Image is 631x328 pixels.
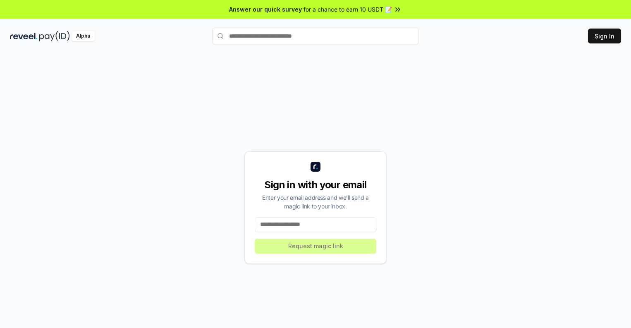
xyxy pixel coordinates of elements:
[10,31,38,41] img: reveel_dark
[72,31,95,41] div: Alpha
[304,5,392,14] span: for a chance to earn 10 USDT 📝
[255,193,376,211] div: Enter your email address and we’ll send a magic link to your inbox.
[229,5,302,14] span: Answer our quick survey
[255,178,376,192] div: Sign in with your email
[311,162,320,172] img: logo_small
[39,31,70,41] img: pay_id
[588,29,621,43] button: Sign In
